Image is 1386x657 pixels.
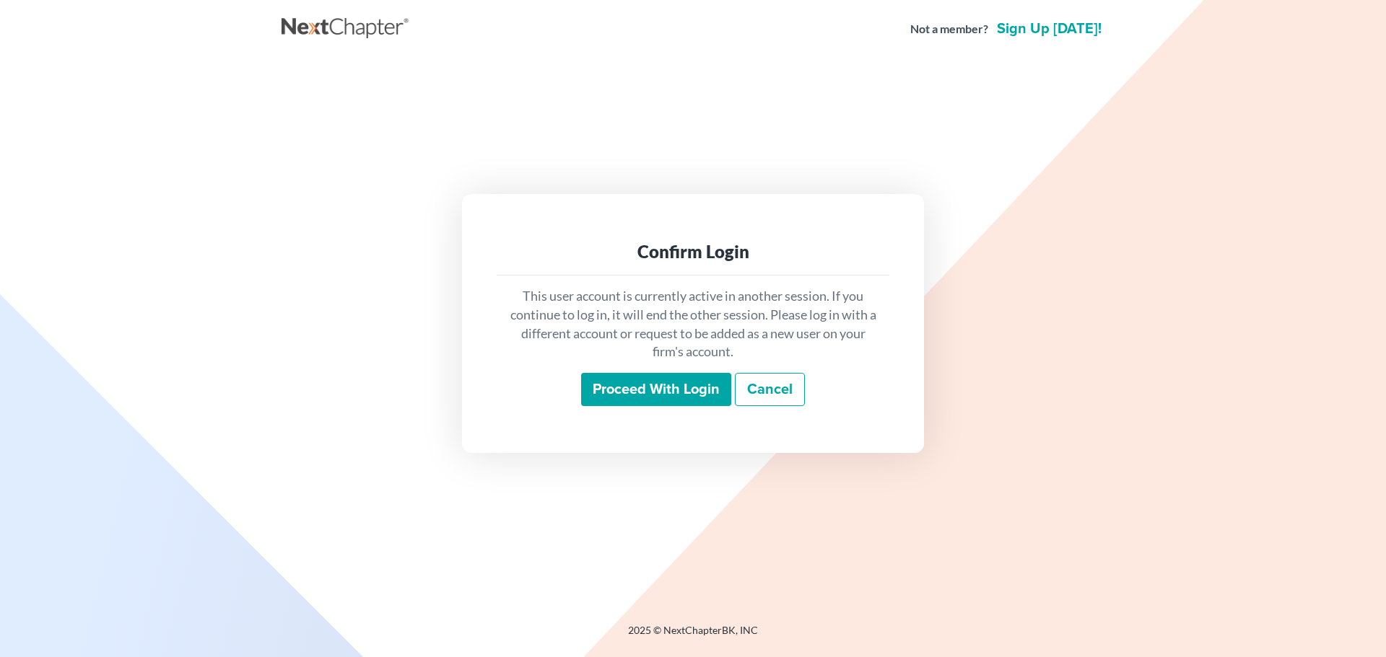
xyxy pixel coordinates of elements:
[910,21,988,38] strong: Not a member?
[735,373,805,406] a: Cancel
[282,623,1104,649] div: 2025 © NextChapterBK, INC
[581,373,731,406] input: Proceed with login
[508,240,878,263] div: Confirm Login
[994,22,1104,36] a: Sign up [DATE]!
[508,287,878,361] p: This user account is currently active in another session. If you continue to log in, it will end ...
